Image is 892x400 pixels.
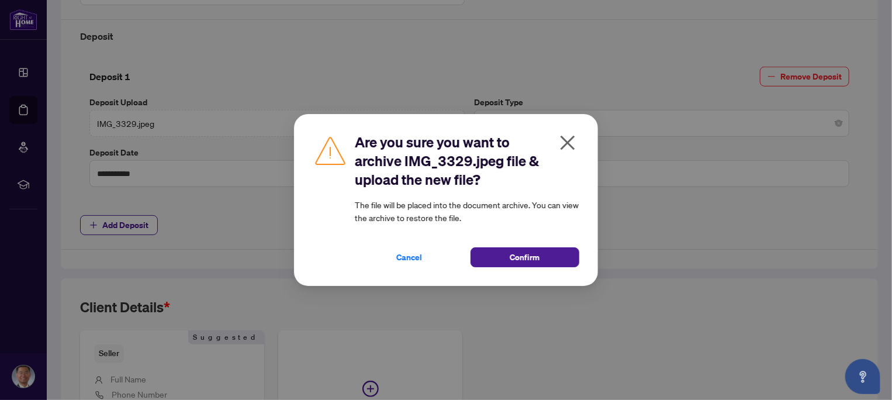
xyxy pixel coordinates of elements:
button: Open asap [845,359,880,394]
button: Cancel [355,247,464,267]
button: Confirm [471,247,579,267]
img: Caution Icon [313,133,348,168]
span: Confirm [510,248,540,267]
span: close [558,133,577,152]
span: Cancel [396,248,422,267]
div: The file will be placed into the document archive. You can view the archive to restore the file. [355,133,579,267]
h2: Are you sure you want to archive IMG_3329.jpeg file & upload the new file? [355,133,579,189]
